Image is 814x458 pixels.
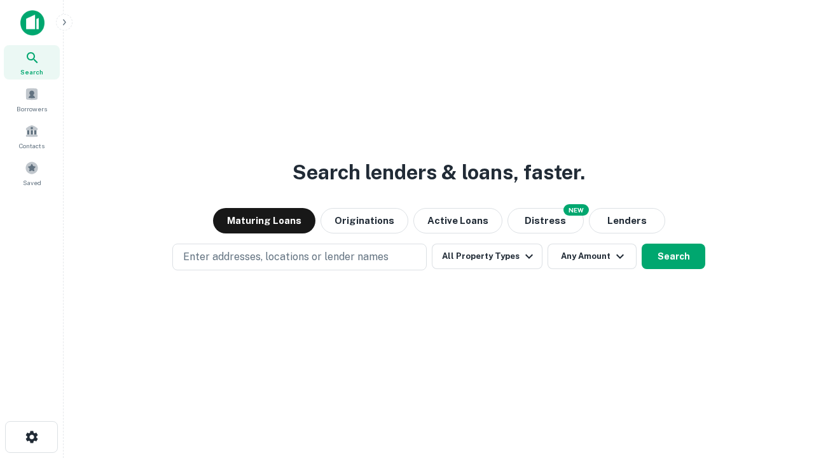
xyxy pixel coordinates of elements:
[23,177,41,188] span: Saved
[293,157,585,188] h3: Search lenders & loans, faster.
[172,244,427,270] button: Enter addresses, locations or lender names
[548,244,637,269] button: Any Amount
[20,67,43,77] span: Search
[432,244,542,269] button: All Property Types
[413,208,502,233] button: Active Loans
[19,141,45,151] span: Contacts
[4,119,60,153] a: Contacts
[563,204,589,216] div: NEW
[750,356,814,417] iframe: Chat Widget
[642,244,705,269] button: Search
[4,45,60,80] a: Search
[213,208,315,233] button: Maturing Loans
[183,249,389,265] p: Enter addresses, locations or lender names
[507,208,584,233] button: Search distressed loans with lien and other non-mortgage details.
[4,156,60,190] a: Saved
[321,208,408,233] button: Originations
[20,10,45,36] img: capitalize-icon.png
[4,82,60,116] a: Borrowers
[17,104,47,114] span: Borrowers
[589,208,665,233] button: Lenders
